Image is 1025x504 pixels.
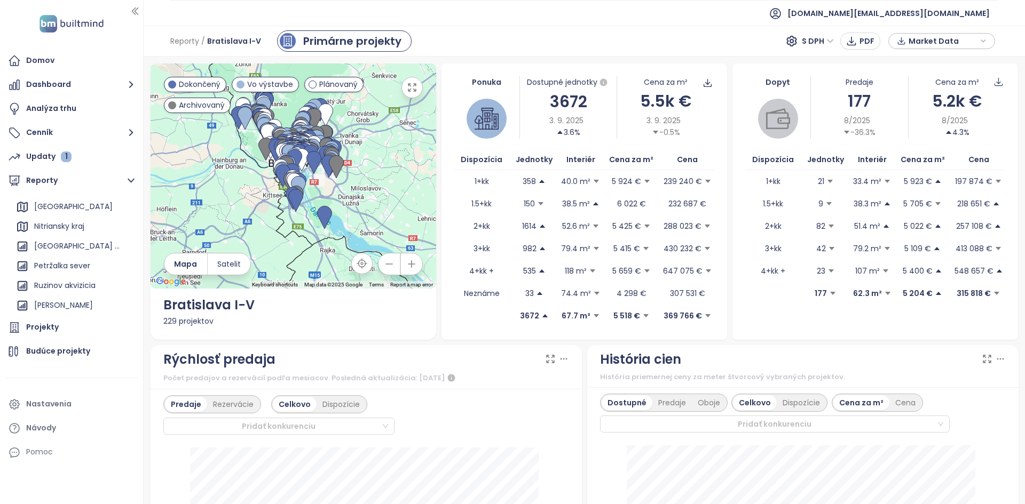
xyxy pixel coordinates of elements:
[5,98,138,119] a: Analýza trhu
[556,129,564,136] span: caret-up
[952,149,1006,170] th: Cena
[853,243,881,254] p: 79.2 m²
[5,418,138,439] a: Návody
[670,287,705,299] p: 307 531 €
[454,170,509,193] td: 1+kk
[520,89,617,114] div: 3672
[642,245,650,252] span: caret-down
[884,290,892,297] span: caret-down
[889,395,921,410] div: Cena
[904,220,932,232] p: 5 022 €
[663,265,703,277] p: 647 075 €
[454,282,509,305] td: Neznáme
[704,245,711,252] span: caret-down
[643,222,651,230] span: caret-down
[992,200,1000,207] span: caret-up
[745,170,801,193] td: 1+kk
[523,175,536,187] p: 358
[538,267,546,275] span: caret-up
[549,115,584,126] span: 3. 9. 2025
[26,321,59,334] div: Projekty
[652,129,659,136] span: caret-down
[34,259,90,273] div: Petržalka sever
[164,253,207,275] button: Mapa
[745,149,801,170] th: Dispozícia
[825,200,833,207] span: caret-down
[833,395,889,410] div: Cena za m²
[995,178,1002,185] span: caret-down
[34,220,84,233] div: Nitriansky kraj
[993,290,1000,297] span: caret-down
[593,312,600,319] span: caret-down
[909,33,977,49] span: Market Data
[935,267,942,275] span: caret-up
[955,175,992,187] p: 197 874 €
[704,222,711,230] span: caret-down
[26,345,90,358] div: Budúce projekty
[996,267,1003,275] span: caret-up
[13,277,135,294] div: Ruzinov akvizicia
[777,395,826,410] div: Dispozície
[945,129,952,136] span: caret-up
[208,253,250,275] button: Satelit
[454,76,519,88] div: Ponuka
[668,198,706,210] p: 232 687 €
[13,297,135,314] div: [PERSON_NAME]
[844,115,870,126] span: 8/2025
[934,222,942,230] span: caret-up
[745,237,801,260] td: 3+kk
[664,243,701,254] p: 430 232 €
[13,238,135,255] div: [GEOGRAPHIC_DATA] - všetky trhy
[207,31,261,51] span: Bratislava I-V
[903,287,933,299] p: 5 204 €
[561,243,590,254] p: 79.4 m²
[802,33,834,49] span: S DPH
[5,442,138,463] div: Pomoc
[704,178,712,185] span: caret-down
[565,265,587,277] p: 118 m²
[957,287,991,299] p: 315 818 €
[766,107,790,131] img: wallet
[5,122,138,143] button: Cenník
[36,13,107,35] img: logo
[884,200,891,207] span: caret-up
[13,218,135,235] div: Nitriansky kraj
[816,220,825,232] p: 82
[5,394,138,415] a: Nastavenia
[13,258,135,275] div: Petržalka sever
[745,193,801,215] td: 1.5+kk
[612,220,641,232] p: 5 425 €
[994,222,1002,230] span: caret-up
[277,30,412,52] a: primary
[5,170,138,191] button: Reporty
[5,50,138,71] a: Domov
[860,35,874,47] span: PDF
[600,372,1006,382] div: História priemernej ceny za meter štvorcový vybraných projektov.
[593,290,601,297] span: caret-down
[454,260,509,282] td: 4+kk +
[5,74,138,95] button: Dashboard
[153,275,188,289] a: Open this area in Google Maps (opens a new window)
[5,146,138,167] a: Updaty 1
[617,198,646,210] p: 6 022 €
[165,397,207,412] div: Predaje
[828,245,835,252] span: caret-down
[644,76,688,88] div: Cena za m²
[523,243,537,254] p: 982
[537,200,545,207] span: caret-down
[705,267,712,275] span: caret-down
[935,290,942,297] span: caret-up
[818,198,823,210] p: 9
[273,397,317,412] div: Celkovo
[745,76,810,88] div: Dopyt
[602,395,652,410] div: Dostupné
[34,279,96,292] div: Ruzinov akvizicia
[745,260,801,282] td: 4+kk +
[816,243,826,254] p: 42
[207,397,259,412] div: Rezervácie
[539,245,546,252] span: caret-up
[935,76,979,88] div: Cena za m²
